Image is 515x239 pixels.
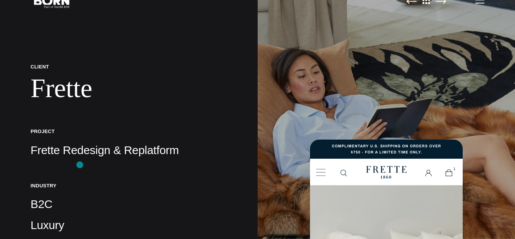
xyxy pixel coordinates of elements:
[31,143,227,158] p: Frette Redesign & Replatform
[31,63,227,70] p: Client
[31,182,227,189] h5: Industry
[31,128,227,135] h5: Project
[31,73,227,104] h1: Frette
[31,218,227,233] p: Luxury
[31,197,227,212] p: B2C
